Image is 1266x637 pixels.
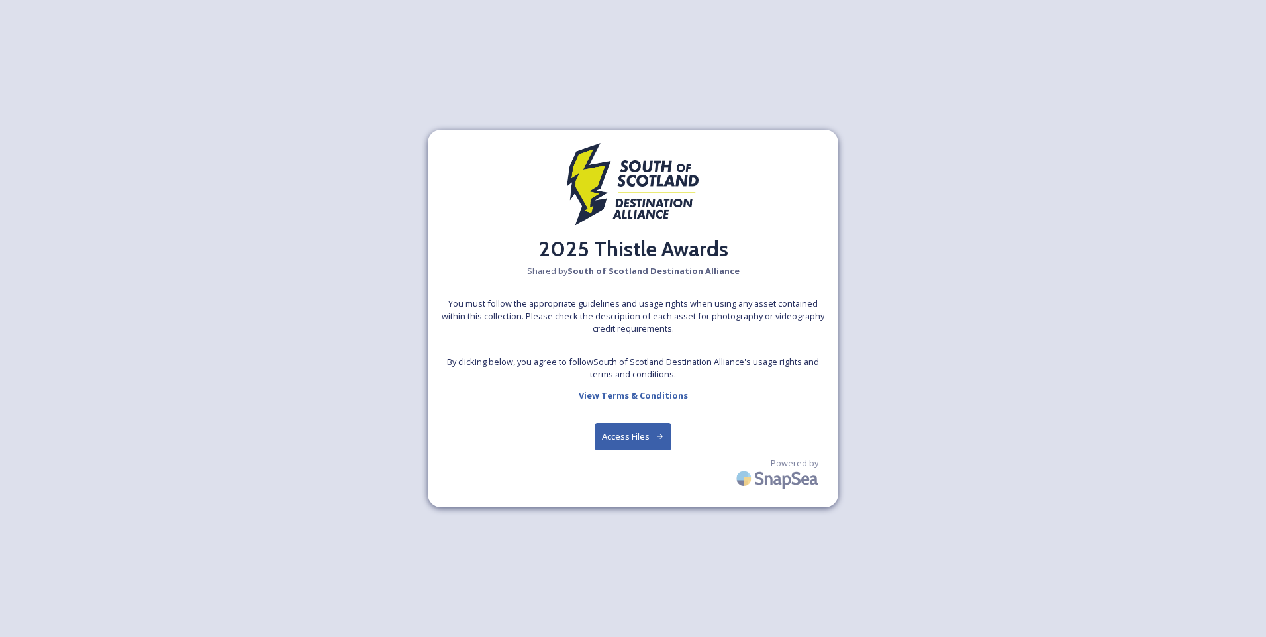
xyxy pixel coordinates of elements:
[771,457,818,469] span: Powered by
[595,423,672,450] button: Access Files
[538,233,728,265] h2: 2025 Thistle Awards
[441,297,825,336] span: You must follow the appropriate guidelines and usage rights when using any asset contained within...
[567,143,699,233] img: 2021_SSH_Destination_colour.png
[579,387,688,403] a: View Terms & Conditions
[441,356,825,381] span: By clicking below, you agree to follow South of Scotland Destination Alliance 's usage rights and...
[579,389,688,401] strong: View Terms & Conditions
[732,463,825,494] img: SnapSea Logo
[527,265,740,277] span: Shared by
[567,265,740,277] strong: South of Scotland Destination Alliance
